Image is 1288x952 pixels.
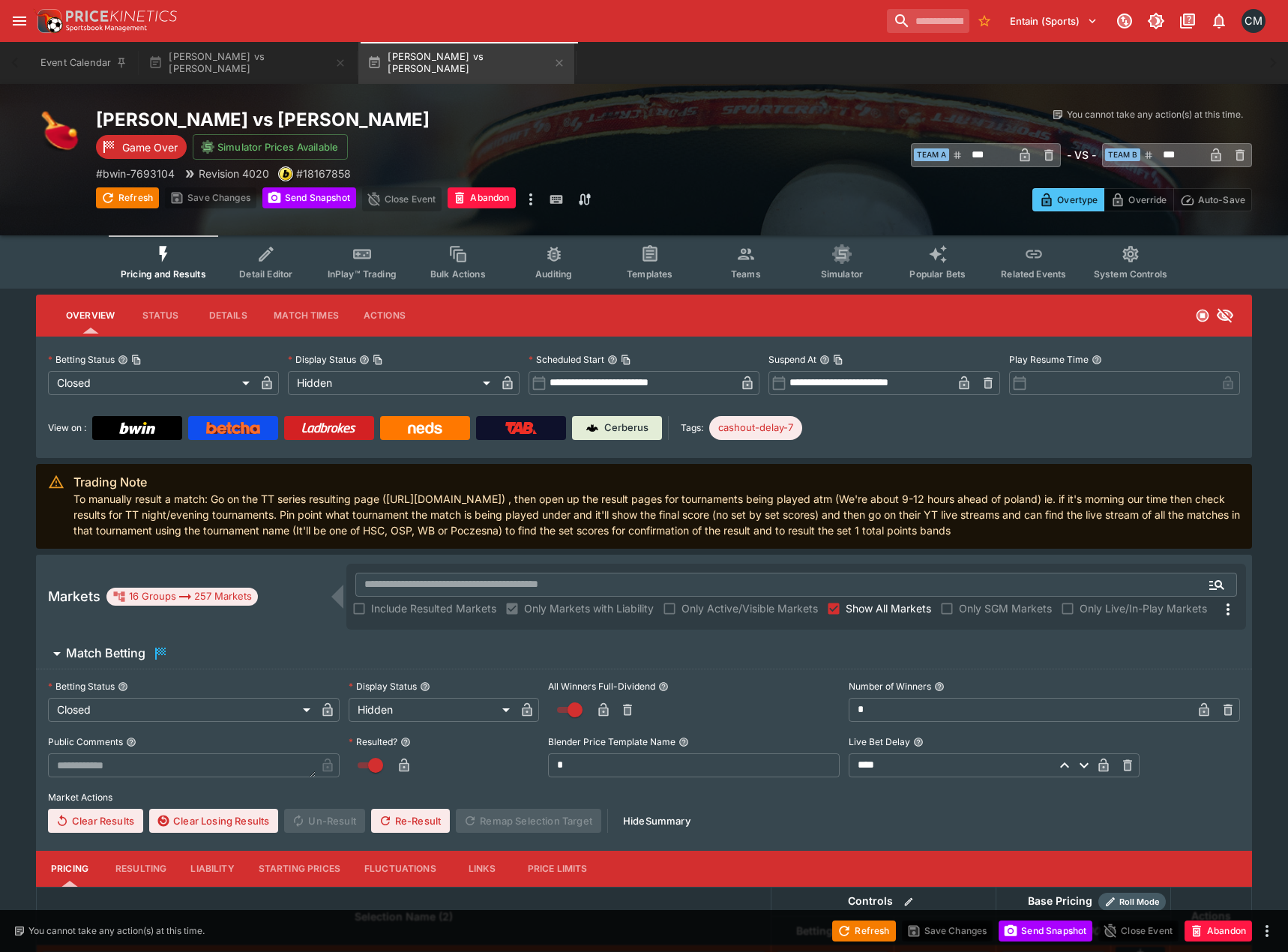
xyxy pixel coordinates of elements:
[887,9,969,33] input: search
[36,639,1252,669] button: Match Betting
[36,851,103,887] button: Pricing
[96,166,175,181] p: Copy To Clipboard
[821,268,863,280] span: Simulator
[522,187,540,211] button: more
[48,809,143,833] button: Clear Results
[109,235,1179,289] div: Event type filters
[849,680,931,693] p: Number of Winners
[614,809,699,833] button: HideSummary
[909,268,966,280] span: Popular Bets
[131,355,142,365] button: Copy To Clipboard
[349,698,516,722] div: Hidden
[430,268,486,280] span: Bulk Actions
[1219,600,1237,618] svg: More
[112,588,252,606] div: 16 Groups 257 Markets
[193,134,348,160] button: Simulator Prices Available
[199,166,269,181] p: Revision 4020
[126,737,136,747] button: Public Comments
[586,422,598,434] img: Cerberus
[1242,9,1266,33] div: Cameron Matheson
[66,645,145,661] h6: Match Betting
[278,166,293,181] div: bwin
[371,600,496,616] span: Include Resulted Markets
[1094,268,1167,280] span: System Controls
[36,108,84,156] img: table_tennis.png
[31,42,136,84] button: Event Calendar
[96,108,674,131] h2: Copy To Clipboard
[262,187,356,208] button: Send Snapshot
[1001,9,1107,33] button: Select Tenant
[66,10,177,22] img: PriceKinetics
[535,268,572,280] span: Auditing
[658,681,669,692] button: All Winners Full-Dividend
[54,298,127,334] button: Overview
[400,737,411,747] button: Resulted?
[48,353,115,366] p: Betting Status
[1001,268,1066,280] span: Related Events
[709,416,802,440] div: Betting Target: cerberus
[139,42,355,84] button: [PERSON_NAME] vs [PERSON_NAME]
[548,680,655,693] p: All Winners Full-Dividend
[96,187,159,208] button: Refresh
[1067,108,1243,121] p: You cannot take any action(s) at this time.
[529,353,604,366] p: Scheduled Start
[846,600,931,616] span: Show All Markets
[833,355,843,365] button: Copy To Clipboard
[1195,308,1210,323] svg: Closed
[1128,192,1167,208] p: Override
[6,7,33,34] button: open drawer
[28,924,205,938] p: You cannot take any action(s) at this time.
[149,809,278,833] button: Clear Losing Results
[1032,188,1252,211] div: Start From
[1057,192,1098,208] p: Overtype
[301,422,356,434] img: Ladbrokes
[73,469,1240,544] div: To manually result a match: Go on the TT series resulting page ([URL][DOMAIN_NAME]) , then open u...
[48,735,123,748] p: Public Comments
[48,786,1240,809] label: Market Actions
[1185,922,1252,937] span: Mark an event as closed and abandoned.
[1067,147,1096,163] h6: - VS -
[408,422,442,434] img: Neds
[913,737,924,747] button: Live Bet Delay
[849,735,910,748] p: Live Bet Delay
[607,355,618,365] button: Scheduled StartCopy To Clipboard
[349,735,397,748] p: Resulted?
[1111,7,1138,34] button: Connected to PK
[118,681,128,692] button: Betting Status
[371,809,450,833] button: Re-Result
[206,422,260,434] img: Betcha
[1198,192,1245,208] p: Auto-Save
[1032,188,1104,211] button: Overtype
[288,353,356,366] p: Display Status
[103,851,178,887] button: Resulting
[121,268,206,280] span: Pricing and Results
[1185,921,1252,942] button: Abandon
[247,851,352,887] button: Starting Prices
[359,355,370,365] button: Display StatusCopy To Clipboard
[358,42,574,84] button: [PERSON_NAME] vs [PERSON_NAME]
[771,887,996,916] th: Controls
[959,600,1052,616] span: Only SGM Markets
[351,298,418,334] button: Actions
[1203,571,1230,598] button: Open
[73,473,1240,491] div: Trading Note
[548,735,675,748] p: Blender Price Template Name
[48,416,86,440] label: View on :
[178,851,246,887] button: Liability
[1170,887,1251,945] th: Actions
[1098,893,1166,911] div: Show/hide Price Roll mode configuration.
[279,167,292,181] img: bwin.png
[194,298,262,334] button: Details
[448,851,516,887] button: Links
[505,422,537,434] img: TabNZ
[572,416,662,440] a: Cerberus
[373,355,383,365] button: Copy To Clipboard
[1216,307,1234,325] svg: Hidden
[524,600,654,616] span: Only Markets with Liability
[127,298,194,334] button: Status
[420,681,430,692] button: Display Status
[284,809,364,833] span: Un-Result
[33,6,63,36] img: PriceKinetics Logo
[296,166,351,181] p: Copy To Clipboard
[239,268,292,280] span: Detail Editor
